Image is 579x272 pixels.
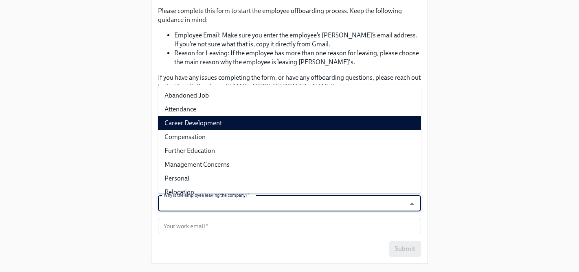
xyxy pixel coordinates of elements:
[406,198,418,210] button: Close
[158,7,421,24] p: Please complete this form to start the employee offboarding process. Keep the following guidance ...
[158,130,421,144] li: Compensation
[158,144,421,158] li: Further Education
[174,49,421,67] li: Reason for Leaving: If the employee has more than one reason for leaving, please choose the main ...
[158,116,421,130] li: Career Development
[158,172,421,185] li: Personal
[158,102,421,116] li: Attendance
[174,31,421,49] li: Employee Email: Make sure you enter the employee’s [PERSON_NAME]’s email address. If you’re not s...
[158,185,421,199] li: Relocation
[158,73,421,91] p: If you have any issues completing the form, or have any offboarding questions, please reach out t...
[158,158,421,172] li: Management Concerns
[158,89,421,102] li: Abandoned Job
